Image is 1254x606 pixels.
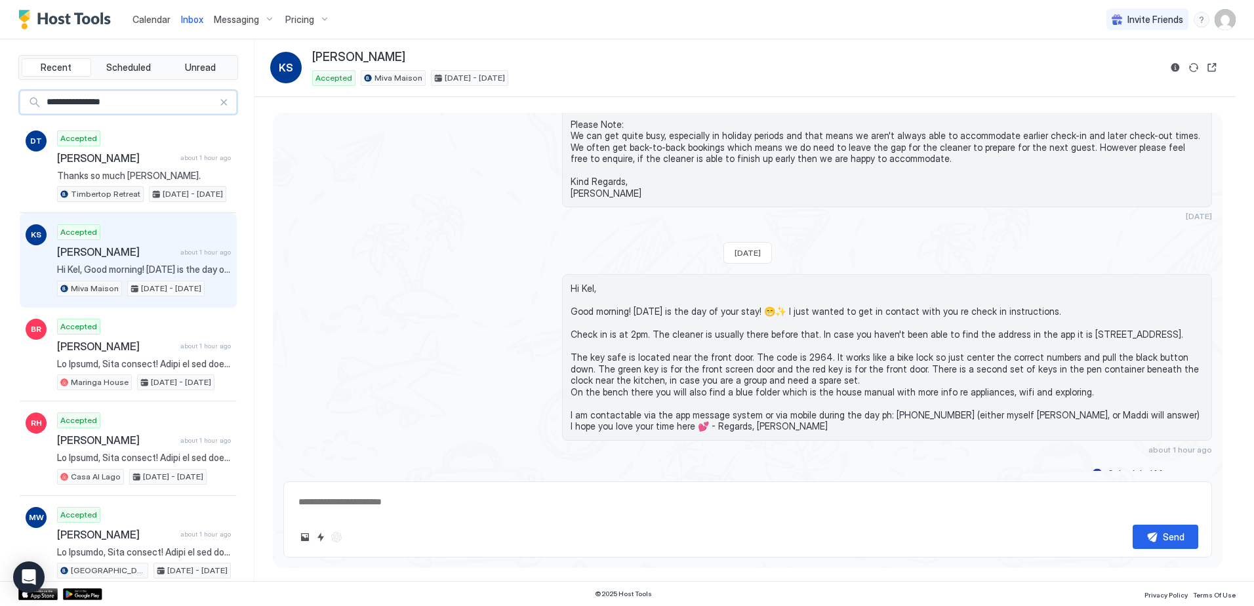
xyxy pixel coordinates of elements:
[1186,211,1212,221] span: [DATE]
[71,283,119,294] span: Miva Maison
[94,58,163,77] button: Scheduled
[1167,60,1183,75] button: Reservation information
[185,62,216,73] span: Unread
[57,340,175,353] span: [PERSON_NAME]
[57,528,175,541] span: [PERSON_NAME]
[57,358,231,370] span: Lo Ipsumd, Sita consect! Adipi el sed doe te inci utla! 😁✨ E dolo magnaa en adm ve quisnos exer u...
[31,323,41,335] span: BR
[1144,587,1188,601] a: Privacy Policy
[18,55,238,80] div: tab-group
[180,248,231,256] span: about 1 hour ago
[571,283,1203,432] span: Hi Kel, Good morning! [DATE] is the day of your stay! 😁✨ I just wanted to get in contact with you...
[57,245,175,258] span: [PERSON_NAME]
[1163,530,1184,544] div: Send
[18,588,58,600] a: App Store
[57,452,231,464] span: Lo Ipsumd, Sita consect! Adipi el sed doe te inci utla! 😁✨ E dolo magnaa en adm ve quisnos exer u...
[132,12,171,26] a: Calendar
[57,434,175,447] span: [PERSON_NAME]
[167,565,228,576] span: [DATE] - [DATE]
[22,58,91,77] button: Recent
[297,529,313,545] button: Upload image
[180,342,231,350] span: about 1 hour ago
[71,376,129,388] span: Maringa House
[735,248,761,258] span: [DATE]
[71,471,121,483] span: Casa Al Lago
[13,561,45,593] div: Open Intercom Messenger
[315,72,352,84] span: Accepted
[57,264,231,275] span: Hi Kel, Good morning! [DATE] is the day of your stay! 😁✨ I just wanted to get in contact with you...
[141,283,201,294] span: [DATE] - [DATE]
[106,62,151,73] span: Scheduled
[18,10,117,30] a: Host Tools Logo
[1133,525,1198,549] button: Send
[60,226,97,238] span: Accepted
[181,14,203,25] span: Inbox
[41,62,71,73] span: Recent
[1215,9,1236,30] div: User profile
[57,151,175,165] span: [PERSON_NAME]
[57,170,231,182] span: Thanks so much [PERSON_NAME].
[1144,591,1188,599] span: Privacy Policy
[279,60,293,75] span: KS
[41,91,219,113] input: Input Field
[163,188,223,200] span: [DATE] - [DATE]
[313,529,329,545] button: Quick reply
[132,14,171,25] span: Calendar
[1193,587,1236,601] a: Terms Of Use
[285,14,314,26] span: Pricing
[30,135,42,147] span: DT
[57,546,231,558] span: Lo Ipsumdo, Sita consect! Adipi el sed doe te inci utla! 😁✨ E dolo magnaa en adm ve quisnos exer ...
[1186,60,1202,75] button: Sync reservation
[60,414,97,426] span: Accepted
[571,50,1203,199] span: Hi Kel, Just a last reminder for your upcoming stay at [GEOGRAPHIC_DATA]! I hope you are looking ...
[71,565,145,576] span: [GEOGRAPHIC_DATA]
[1148,445,1212,455] span: about 1 hour ago
[165,58,235,77] button: Unread
[180,436,231,445] span: about 1 hour ago
[31,417,42,429] span: RH
[595,590,652,598] span: © 2025 Host Tools
[181,12,203,26] a: Inbox
[1090,465,1212,483] button: Scheduled Messages
[63,588,102,600] a: Google Play Store
[31,229,41,241] span: KS
[1108,467,1197,481] div: Scheduled Messages
[180,530,231,538] span: about 1 hour ago
[312,50,405,65] span: [PERSON_NAME]
[60,509,97,521] span: Accepted
[445,72,505,84] span: [DATE] - [DATE]
[374,72,422,84] span: Miva Maison
[71,188,140,200] span: Timbertop Retreat
[60,321,97,333] span: Accepted
[143,471,203,483] span: [DATE] - [DATE]
[1204,60,1220,75] button: Open reservation
[29,512,44,523] span: MW
[1194,12,1209,28] div: menu
[214,14,259,26] span: Messaging
[151,376,211,388] span: [DATE] - [DATE]
[1127,14,1183,26] span: Invite Friends
[180,153,231,162] span: about 1 hour ago
[60,132,97,144] span: Accepted
[1193,591,1236,599] span: Terms Of Use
